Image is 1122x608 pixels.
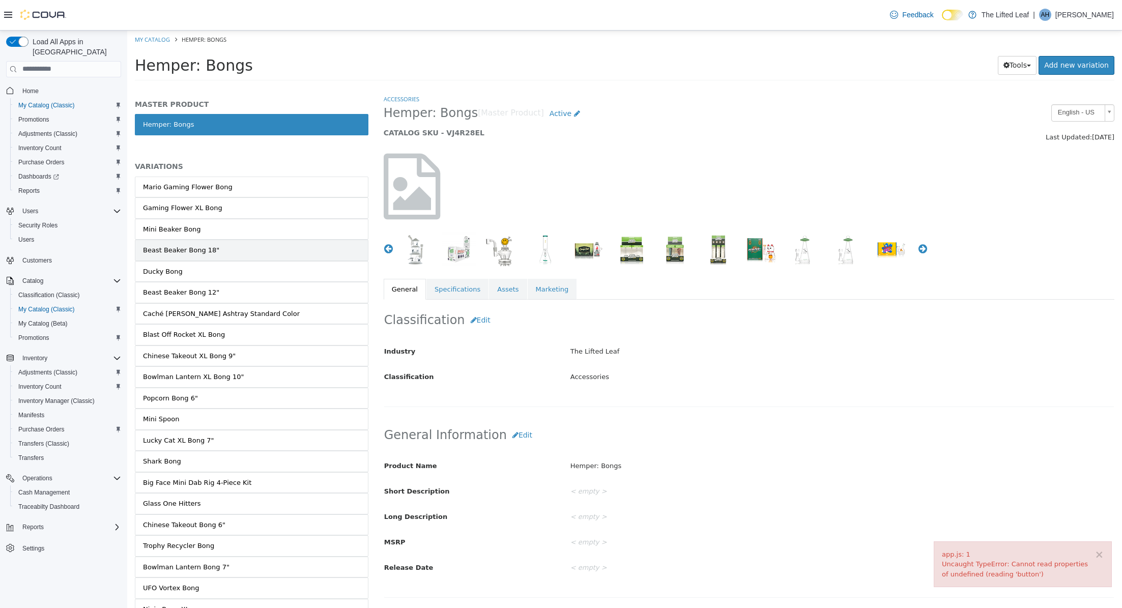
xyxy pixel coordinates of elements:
span: Promotions [18,334,49,342]
button: × [967,519,976,530]
button: Home [2,83,125,98]
div: Mini Beaker Bong [16,194,74,204]
span: Promotions [14,113,121,126]
div: Chinese Takeout XL Bong 9" [16,321,108,331]
button: Purchase Orders [10,422,125,437]
button: Inventory Count [10,141,125,155]
button: Adjustments (Classic) [10,365,125,380]
span: Product Name [257,431,310,439]
button: Reports [2,520,125,534]
a: Dashboards [14,170,63,183]
div: Ducky Bong [16,236,55,246]
div: Bowlman Lantern Bong 7" [16,532,102,542]
div: Caché [PERSON_NAME] Ashtray Standard Color [16,278,172,288]
button: Users [10,233,125,247]
button: Reports [10,184,125,198]
span: AH [1041,9,1050,21]
a: Settings [18,542,48,555]
span: Security Roles [14,219,121,231]
div: Lucky Cat XL Bong 7" [16,405,87,415]
button: Settings [2,540,125,555]
span: My Catalog (Classic) [18,101,75,109]
button: Transfers (Classic) [10,437,125,451]
span: Release Date [257,533,306,541]
button: Manifests [10,408,125,422]
span: Inventory Manager (Classic) [14,395,121,407]
a: My Catalog (Beta) [14,317,72,330]
a: English - US [924,74,987,91]
span: Customers [22,256,52,265]
a: Inventory Count [14,142,66,154]
span: My Catalog (Beta) [18,320,68,328]
a: Users [14,234,38,246]
div: Mini Spoon [16,384,52,394]
img: Cova [20,10,66,20]
button: Adjustments (Classic) [10,127,125,141]
button: Users [2,204,125,218]
span: My Catalog (Classic) [18,305,75,313]
span: Industry [257,317,289,325]
div: Popcorn Bong 6" [16,363,71,373]
a: Transfers [14,452,48,464]
span: Users [18,236,34,244]
span: Hemper: Bongs [8,26,126,44]
button: Catalog [18,275,47,287]
span: Operations [18,472,121,484]
a: Adjustments (Classic) [14,366,81,379]
div: Blast Off Rocket XL Bong [16,299,98,309]
span: Cash Management [18,488,70,497]
button: Cash Management [10,485,125,500]
button: Operations [18,472,56,484]
button: Security Roles [10,218,125,233]
span: Inventory Count [18,383,62,391]
button: My Catalog (Classic) [10,98,125,112]
span: Classification (Classic) [18,291,80,299]
p: [PERSON_NAME] [1055,9,1114,21]
span: My Catalog (Beta) [14,317,121,330]
span: Inventory Count [18,144,62,152]
span: Transfers (Classic) [14,438,121,450]
span: Traceabilty Dashboard [14,501,121,513]
div: UFO Vortex Bong [16,553,72,563]
button: Transfers [10,451,125,465]
a: Inventory Count [14,381,66,393]
span: Classification (Classic) [14,289,121,301]
a: Transfers (Classic) [14,438,73,450]
span: [DATE] [965,103,987,110]
span: Dashboards [18,172,59,181]
button: Promotions [10,331,125,345]
a: Customers [18,254,56,267]
span: Users [22,207,38,215]
div: Big Face Mini Dab Rig 4-Piece Kit [16,447,124,457]
span: Promotions [18,115,49,124]
span: Active [422,79,444,87]
nav: Complex example [6,79,121,582]
span: Security Roles [18,221,57,229]
a: My Catalog (Classic) [14,99,79,111]
span: Settings [18,541,121,554]
span: Transfers [14,452,121,464]
div: Accessories [436,338,994,356]
button: Previous [256,213,267,223]
a: Adjustments (Classic) [14,128,81,140]
span: Hemper: Bongs [256,75,351,91]
span: Transfers (Classic) [18,440,69,448]
a: Traceabilty Dashboard [14,501,83,513]
button: Operations [2,471,125,485]
div: < empty > [436,452,994,470]
a: Add new variation [911,25,987,44]
span: Transfers [18,454,44,462]
div: Ninja Bong XL [16,574,62,584]
span: Home [22,87,39,95]
button: Purchase Orders [10,155,125,169]
span: Purchase Orders [14,423,121,436]
span: Dashboards [14,170,121,183]
span: Manifests [14,409,121,421]
span: Short Description [257,457,323,465]
button: Customers [2,253,125,268]
span: Catalog [22,277,43,285]
p: The Lifted Leaf [982,9,1029,21]
span: Inventory [22,354,47,362]
div: Beast Beaker Bong 12" [16,257,92,267]
iframe: To enrich screen reader interactions, please activate Accessibility in Grammarly extension settings [127,31,1122,608]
